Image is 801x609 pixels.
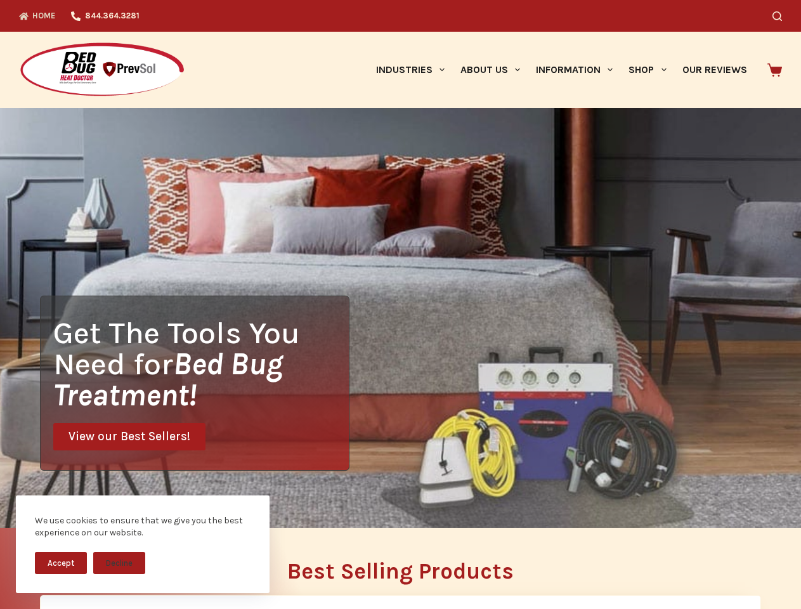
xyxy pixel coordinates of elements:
[368,32,452,108] a: Industries
[772,11,782,21] button: Search
[674,32,755,108] a: Our Reviews
[35,514,251,539] div: We use cookies to ensure that we give you the best experience on our website.
[53,346,283,413] i: Bed Bug Treatment!
[53,423,205,450] a: View our Best Sellers!
[368,32,755,108] nav: Primary
[19,42,185,98] img: Prevsol/Bed Bug Heat Doctor
[35,552,87,574] button: Accept
[68,431,190,443] span: View our Best Sellers!
[40,560,761,582] h2: Best Selling Products
[452,32,528,108] a: About Us
[621,32,674,108] a: Shop
[53,317,349,410] h1: Get The Tools You Need for
[528,32,621,108] a: Information
[10,5,48,43] button: Open LiveChat chat widget
[93,552,145,574] button: Decline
